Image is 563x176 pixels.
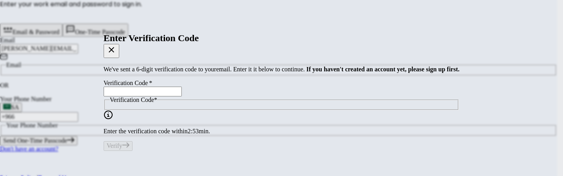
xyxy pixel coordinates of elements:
[188,128,199,134] span: 2:53
[104,141,133,151] button: Verify
[104,80,152,86] label: Verification Code
[104,128,460,135] p: Enter the verification code within min.
[110,96,157,103] span: Verification Code *
[104,66,460,73] p: We've sent a 6-digit verification code to your email . Enter it it below to continue.
[104,33,460,44] div: Enter Verification Code
[104,44,119,58] button: close
[307,66,460,73] strong: If you haven't created an account yet, please sign up first.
